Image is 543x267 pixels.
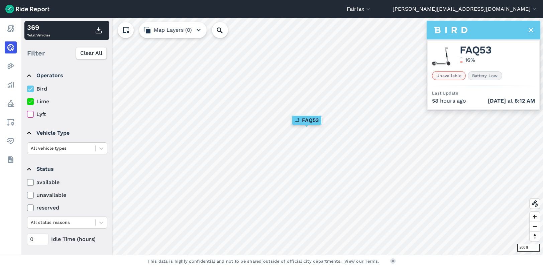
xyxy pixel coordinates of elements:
a: Datasets [5,154,17,166]
label: Bird [27,85,107,93]
a: Report [5,23,17,35]
summary: Operators [27,66,106,85]
div: 58 hours ago [432,97,535,105]
div: 16 % [465,56,475,64]
a: Heatmaps [5,60,17,72]
div: Total Vehicles [27,22,50,38]
summary: Vehicle Type [27,124,106,142]
span: FAQ53 [302,116,319,124]
span: [DATE] [488,98,506,104]
label: reserved [27,204,107,212]
a: Policy [5,98,17,110]
label: available [27,178,107,186]
button: Reset bearing to north [530,231,540,241]
span: Battery Low [468,71,502,80]
span: Last Update [432,91,458,96]
div: Idle Time (hours) [27,233,107,245]
div: 369 [27,22,50,32]
a: Analyze [5,79,17,91]
button: Fairfax [347,5,371,13]
img: Bird [434,25,467,35]
button: Clear All [76,47,107,59]
button: Zoom out [530,222,540,231]
a: View our Terms. [344,258,379,264]
span: FAQ53 [460,46,492,54]
span: 8:12 AM [515,98,535,104]
img: Bird scooter [432,47,450,66]
label: Lime [27,98,107,106]
input: Search Location or Vehicles [212,22,239,38]
span: Unavailable [432,71,466,80]
label: unavailable [27,191,107,199]
a: Areas [5,116,17,128]
summary: Status [27,160,106,178]
button: [PERSON_NAME][EMAIL_ADDRESS][DOMAIN_NAME] [393,5,538,13]
button: Zoom in [530,212,540,222]
div: 200 ft [517,244,540,252]
label: Lyft [27,110,107,118]
a: Realtime [5,41,17,53]
canvas: Map [21,18,543,255]
div: Filter [24,43,109,63]
span: at [488,97,535,105]
a: Health [5,135,17,147]
button: Map Layers (0) [139,22,207,38]
img: Ride Report [5,5,49,13]
span: Clear All [80,49,102,57]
